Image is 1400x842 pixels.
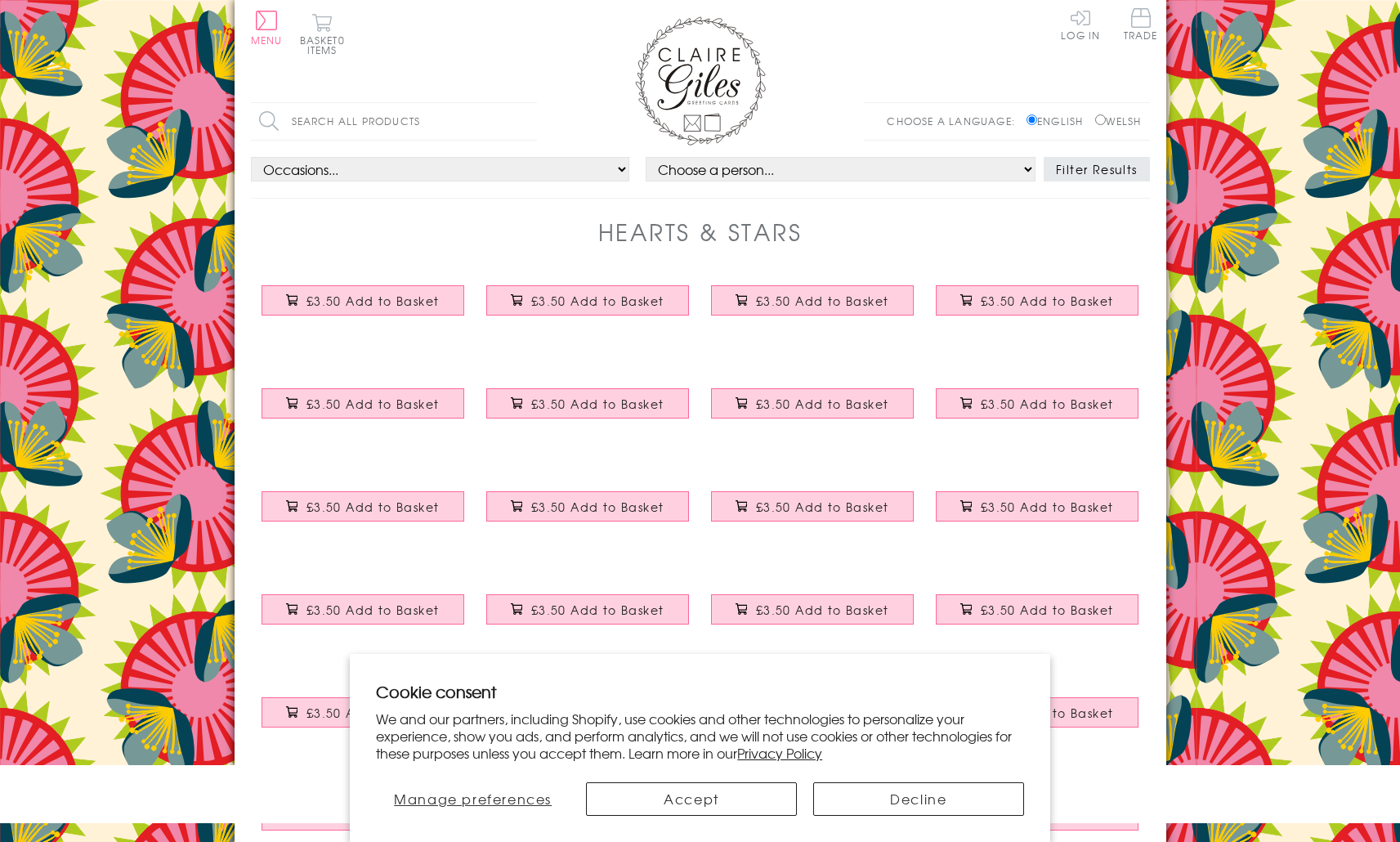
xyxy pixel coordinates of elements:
[711,388,914,419] button: £3.50 Add to Basket
[531,602,664,618] span: £3.50 Add to Basket
[531,396,664,412] span: £3.50 Add to Basket
[981,293,1114,309] span: £3.50 Add to Basket
[486,285,689,316] button: £3.50 Add to Basket
[262,594,464,625] button: £3.50 Add to Basket
[1027,114,1091,128] label: English
[486,388,689,419] button: £3.50 Add to Basket
[251,479,476,549] a: Baby Card, Yellow Stars, Twins Christening, Embellished with a shiny padded star £3.50 Add to Basket
[531,293,664,309] span: £3.50 Add to Basket
[936,388,1138,419] button: £3.50 Add to Basket
[251,582,476,652] a: New Job Card, Blue Stars, Good Luck, padded star embellished £3.50 Add to Basket
[476,582,700,652] a: Good Luck Card, Sorry You're Leaving Pink, Embellished with a padded star £3.50 Add to Basket
[306,602,440,618] span: £3.50 Add to Basket
[251,11,283,45] button: Menu
[306,705,440,721] span: £3.50 Add to Basket
[262,285,464,316] button: £3.50 Add to Basket
[711,491,914,522] button: £3.50 Add to Basket
[887,114,1023,128] p: Choose a language:
[306,396,440,412] span: £3.50 Add to Basket
[1061,8,1100,40] a: Log In
[251,273,476,343] a: Birthday Card, Heart, Happy Birthday Gran, embellished with a fabric butterfly £3.50 Add to Basket
[376,782,570,816] button: Manage preferences
[700,479,925,549] a: Religious Occassions Card, Pink Stars, Mazel Tov, Embellished with a padded star £3.50 Add to Basket
[1027,114,1037,125] input: English
[307,33,345,57] span: 0 items
[521,103,537,140] input: Search
[251,376,476,446] a: Sympathy, Sorry, Thinking of you Card, Heart, fabric butterfly Embellished £3.50 Add to Basket
[925,376,1150,446] a: Wife Wedding Anniverary Card, Pink Heart, fabric butterfly Embellished £3.50 Add to Basket
[756,499,889,515] span: £3.50 Add to Basket
[251,103,537,140] input: Search all products
[700,582,925,652] a: Wedding Anniversary Card, Daughter and Son-in-law, fabric butterfly Embellished £3.50 Add to Basket
[586,782,797,816] button: Accept
[981,396,1114,412] span: £3.50 Add to Basket
[981,499,1114,515] span: £3.50 Add to Basket
[1124,8,1158,40] span: Trade
[635,16,766,146] img: Claire Giles Greetings Cards
[1124,8,1158,43] a: Trade
[756,396,889,412] span: £3.50 Add to Basket
[486,491,689,522] button: £3.50 Add to Basket
[394,789,552,808] span: Manage preferences
[306,293,440,309] span: £3.50 Add to Basket
[262,388,464,419] button: £3.50 Add to Basket
[1044,157,1150,181] button: Filter Results
[376,710,1024,761] p: We and our partners, including Shopify, use cookies and other technologies to personalize your ex...
[376,680,1024,703] h2: Cookie consent
[936,491,1138,522] button: £3.50 Add to Basket
[251,685,476,755] a: Birthday Card, Hearts, happy birthday to mummy, fabric butterfly Embellished £3.50 Add to Basket
[1095,114,1142,128] label: Welsh
[486,594,689,625] button: £3.50 Add to Basket
[981,602,1114,618] span: £3.50 Add to Basket
[1095,114,1106,125] input: Welsh
[737,743,822,763] a: Privacy Policy
[531,499,664,515] span: £3.50 Add to Basket
[700,273,925,343] a: New Home Card, Pink Star, Embellished with a padded star £3.50 Add to Basket
[262,697,464,728] button: £3.50 Add to Basket
[251,33,283,47] span: Menu
[936,594,1138,625] button: £3.50 Add to Basket
[306,499,440,515] span: £3.50 Add to Basket
[476,376,700,446] a: Congratulations on the birth of your Twins, Embellished with a shiny padded star £3.50 Add to Basket
[813,782,1024,816] button: Decline
[925,273,1150,343] a: Birthday Card, Pink Hearts and Flowers, 85th, fabric butterfly Embellished £3.50 Add to Basket
[300,13,345,55] button: Basket0 items
[711,285,914,316] button: £3.50 Add to Basket
[756,293,889,309] span: £3.50 Add to Basket
[756,602,889,618] span: £3.50 Add to Basket
[476,273,700,343] a: Wedding Card, Love Hearts, Eembellished with a fabric butterfly £3.50 Add to Basket
[711,594,914,625] button: £3.50 Add to Basket
[262,491,464,522] button: £3.50 Add to Basket
[476,479,700,549] a: Wedding Card, Blue Stars, Thank you Best Man, Embellished with a padded star £3.50 Add to Basket
[598,215,803,249] h1: Hearts & Stars
[700,376,925,446] a: Christening Card, with love, Embellished with a padded star £3.50 Add to Basket
[936,285,1138,316] button: £3.50 Add to Basket
[925,479,1150,549] a: Birthday Card, Pink Stars, 21 today, Embellished with a shiny padded star £3.50 Add to Basket
[925,582,1150,652] a: Birthday Card, Pink Star, Happy 30th Birthday, Embellished with a padded star £3.50 Add to Basket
